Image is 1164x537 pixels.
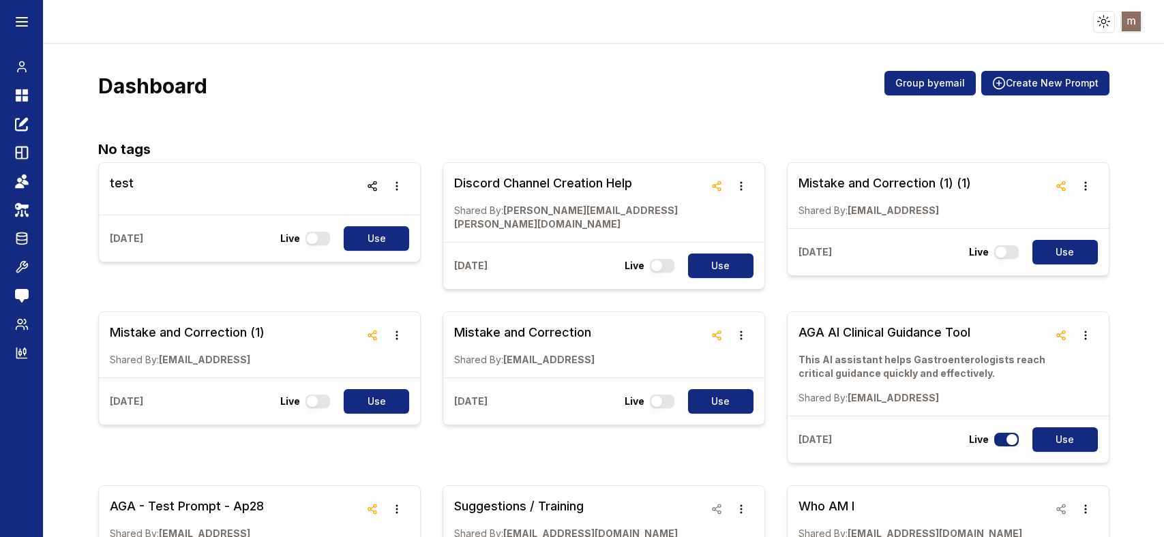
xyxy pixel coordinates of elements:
[1032,240,1098,264] button: Use
[625,395,644,408] p: Live
[344,226,409,251] button: Use
[454,323,595,367] a: Mistake and CorrectionShared By:[EMAIL_ADDRESS]
[969,433,989,446] p: Live
[454,353,595,367] p: [EMAIL_ADDRESS]
[335,389,409,414] a: Use
[110,323,265,342] h3: Mistake and Correction (1)
[680,254,753,278] a: Use
[15,289,29,303] img: feedback
[110,174,134,193] h3: test
[110,323,265,367] a: Mistake and Correction (1)Shared By:[EMAIL_ADDRESS]
[680,389,753,414] a: Use
[98,139,1109,159] h2: No tags
[799,353,1049,380] p: This AI assistant helps Gastroenterologists reach critical guidance quickly and effectively.
[454,174,704,231] a: Discord Channel Creation HelpShared By:[PERSON_NAME][EMAIL_ADDRESS][PERSON_NAME][DOMAIN_NAME]
[454,354,503,365] span: Shared By:
[799,392,848,403] span: Shared By:
[799,245,832,259] p: [DATE]
[454,259,488,273] p: [DATE]
[625,259,644,273] p: Live
[799,323,1049,342] h3: AGA AI Clinical Guidance Tool
[454,395,488,408] p: [DATE]
[884,71,976,95] button: Group byemail
[799,391,1049,405] p: [EMAIL_ADDRESS]
[110,353,265,367] p: [EMAIL_ADDRESS]
[688,389,753,414] button: Use
[98,74,207,98] h3: Dashboard
[1024,427,1098,452] a: Use
[981,71,1109,95] button: Create New Prompt
[799,174,971,193] h3: Mistake and Correction (1) (1)
[799,204,848,216] span: Shared By:
[799,433,832,446] p: [DATE]
[110,354,159,365] span: Shared By:
[344,389,409,414] button: Use
[110,174,134,204] a: test
[454,174,704,193] h3: Discord Channel Creation Help
[799,204,971,217] p: [EMAIL_ADDRESS]
[454,204,704,231] p: [PERSON_NAME][EMAIL_ADDRESS][PERSON_NAME][DOMAIN_NAME]
[280,395,300,408] p: Live
[799,174,971,217] a: Mistake and Correction (1) (1)Shared By:[EMAIL_ADDRESS]
[969,245,989,259] p: Live
[799,323,1049,405] a: AGA AI Clinical Guidance ToolThis AI assistant helps Gastroenterologists reach critical guidance ...
[110,232,143,245] p: [DATE]
[454,323,595,342] h3: Mistake and Correction
[1122,12,1141,31] img: ACg8ocJF9pzeCqlo4ezUS9X6Xfqcx_FUcdFr9_JrUZCRfvkAGUe5qw=s96-c
[1032,427,1098,452] button: Use
[454,204,503,216] span: Shared By:
[799,497,1022,516] h3: Who AM I
[335,226,409,251] a: Use
[110,395,143,408] p: [DATE]
[454,497,678,516] h3: Suggestions / Training
[688,254,753,278] button: Use
[110,497,264,516] h3: AGA - Test Prompt - Ap28
[1024,240,1098,264] a: Use
[280,232,300,245] p: Live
